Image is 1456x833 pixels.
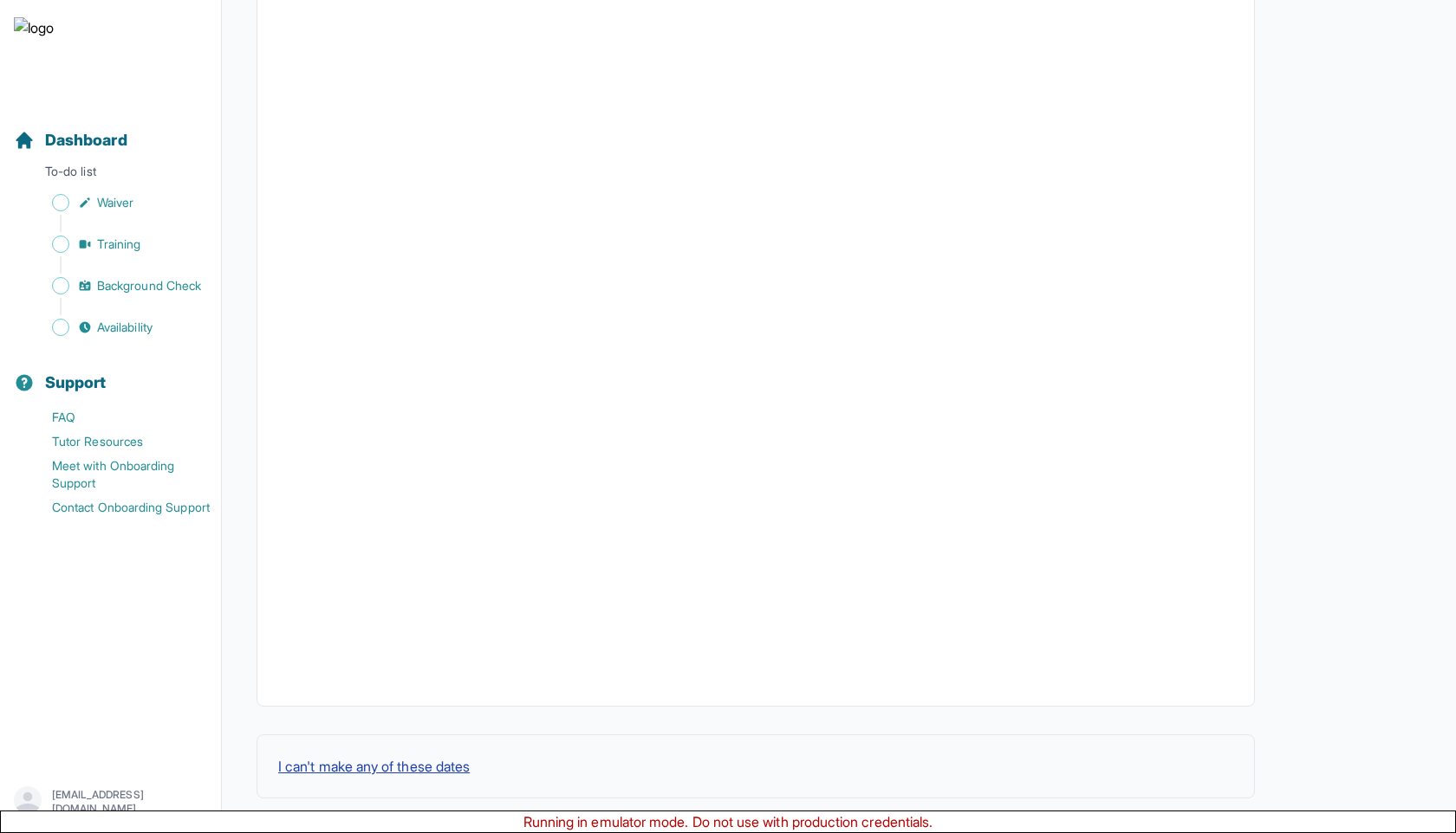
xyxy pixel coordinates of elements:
a: Availability [14,315,221,339]
a: Background Check [14,274,221,298]
img: logo [14,17,54,73]
span: Background Check [97,277,201,294]
span: Availability [97,319,153,336]
a: Meet with Onboarding Support [14,454,221,495]
span: Waiver [97,194,133,211]
a: Training [14,232,221,256]
a: Waiver [14,190,221,215]
button: [EMAIL_ADDRESS][DOMAIN_NAME] [14,786,207,817]
span: Support [45,371,107,395]
p: To-do list [7,163,214,187]
a: Dashboard [14,128,127,152]
span: Dashboard [45,128,127,152]
button: I can't make any of these dates [278,756,470,777]
a: FAQ [14,405,221,429]
a: Contact Onboarding Support [14,495,221,520]
button: Support [7,343,214,402]
p: [EMAIL_ADDRESS][DOMAIN_NAME] [52,788,207,816]
button: Dashboard [7,100,214,159]
a: Tutor Resources [14,429,221,454]
span: Training [97,236,141,253]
